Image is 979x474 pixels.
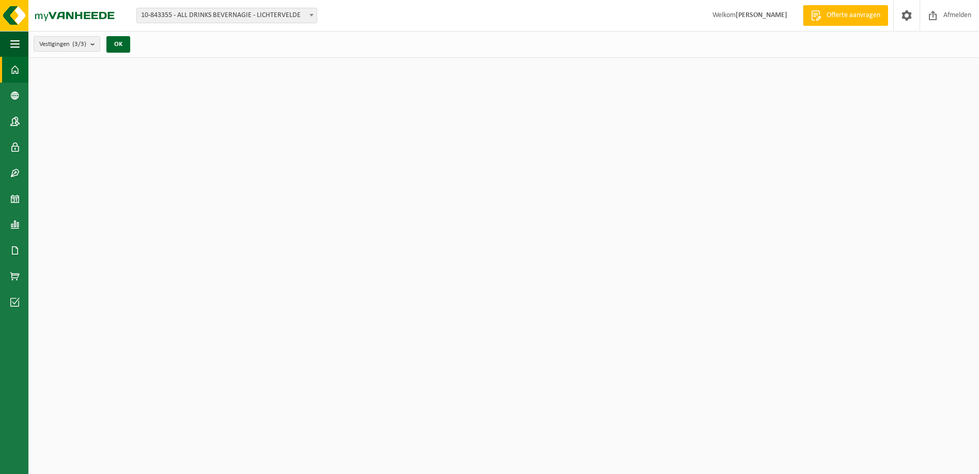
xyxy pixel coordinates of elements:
span: 10-843355 - ALL DRINKS BEVERNAGIE - LICHTERVELDE [137,8,317,23]
strong: [PERSON_NAME] [736,11,787,19]
a: Offerte aanvragen [803,5,888,26]
button: Vestigingen(3/3) [34,36,100,52]
button: OK [106,36,130,53]
span: Offerte aanvragen [824,10,883,21]
span: Vestigingen [39,37,86,52]
count: (3/3) [72,41,86,48]
span: 10-843355 - ALL DRINKS BEVERNAGIE - LICHTERVELDE [136,8,317,23]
